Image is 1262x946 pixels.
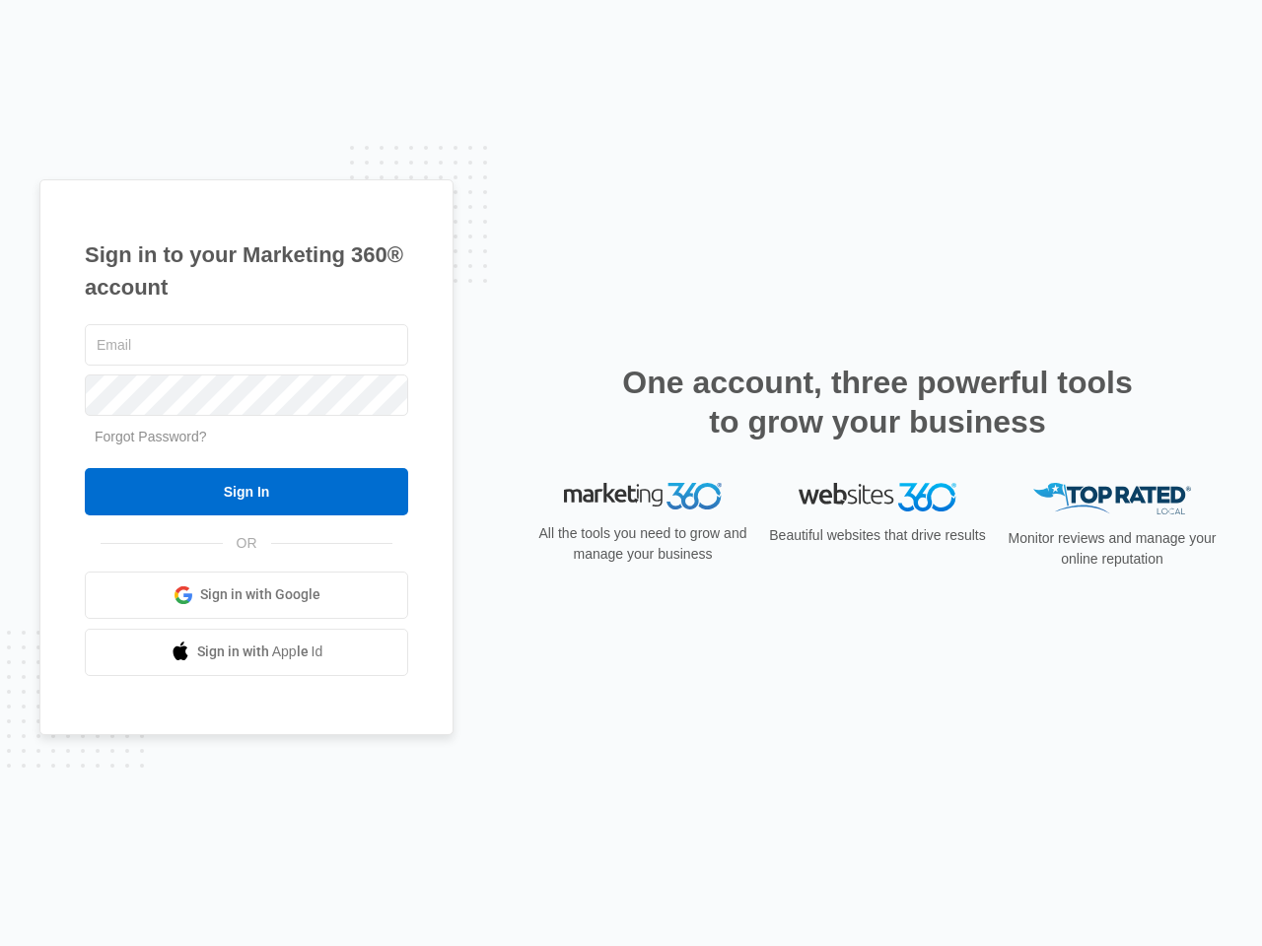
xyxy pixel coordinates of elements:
[564,483,722,510] img: Marketing 360
[1002,528,1223,570] p: Monitor reviews and manage your online reputation
[532,523,753,565] p: All the tools you need to grow and manage your business
[1033,483,1191,515] img: Top Rated Local
[767,525,988,546] p: Beautiful websites that drive results
[197,642,323,662] span: Sign in with Apple Id
[85,238,408,304] h1: Sign in to your Marketing 360® account
[223,533,271,554] span: OR
[85,468,408,515] input: Sign In
[85,629,408,676] a: Sign in with Apple Id
[799,483,956,511] img: Websites 360
[85,324,408,366] input: Email
[200,584,320,605] span: Sign in with Google
[85,572,408,619] a: Sign in with Google
[95,429,207,444] a: Forgot Password?
[616,363,1139,441] h2: One account, three powerful tools to grow your business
